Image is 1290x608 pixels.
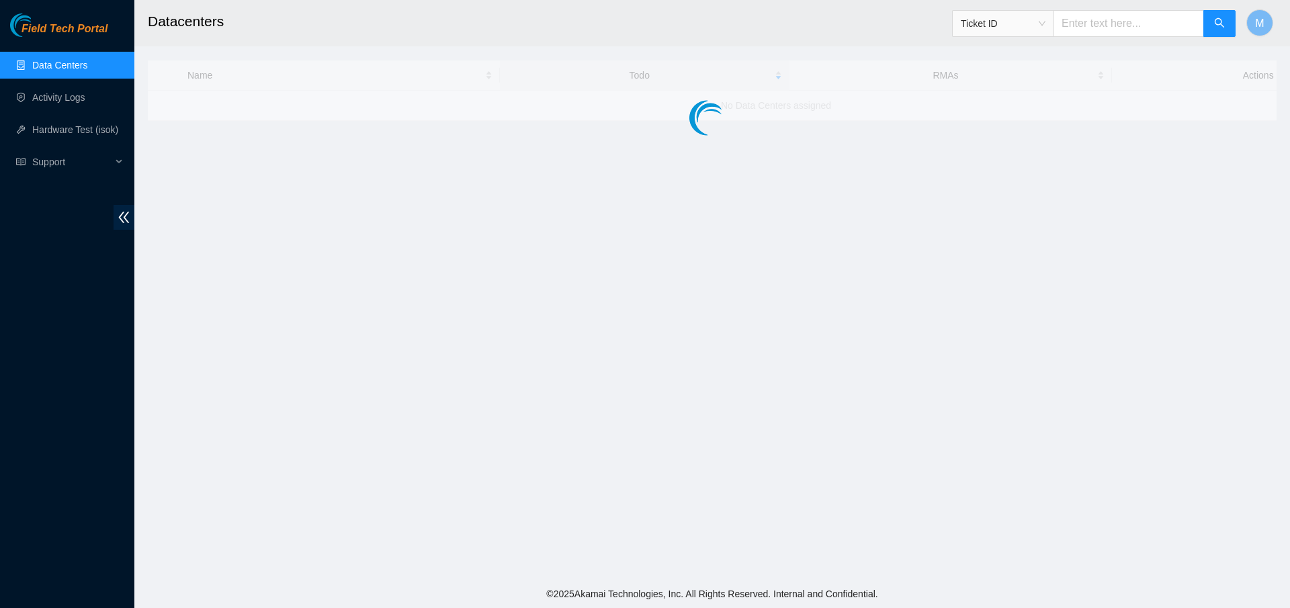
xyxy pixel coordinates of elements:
a: Data Centers [32,60,87,71]
input: Enter text here... [1053,10,1204,37]
span: Field Tech Portal [21,23,107,36]
span: read [16,157,26,167]
span: double-left [114,205,134,230]
span: Support [32,148,112,175]
a: Activity Logs [32,92,85,103]
span: search [1214,17,1225,30]
img: Akamai Technologies [10,13,68,37]
button: search [1203,10,1236,37]
span: Ticket ID [961,13,1045,34]
a: Hardware Test (isok) [32,124,118,135]
button: M [1246,9,1273,36]
span: M [1255,15,1264,32]
footer: © 2025 Akamai Technologies, Inc. All Rights Reserved. Internal and Confidential. [134,580,1290,608]
a: Akamai TechnologiesField Tech Portal [10,24,107,42]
